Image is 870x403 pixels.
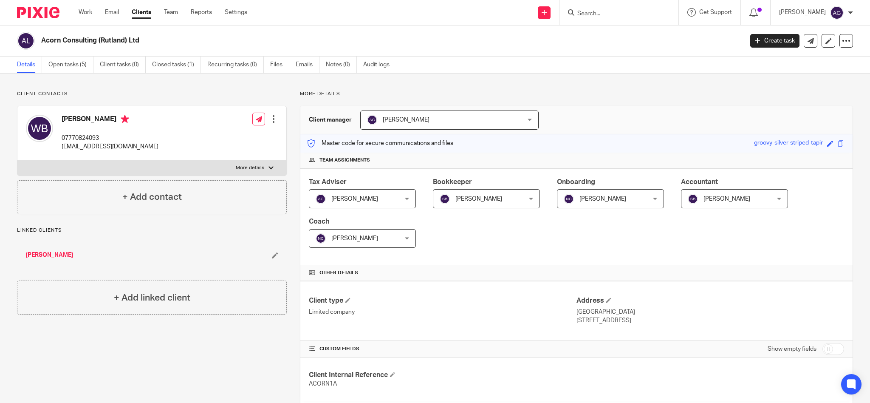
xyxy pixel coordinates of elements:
[309,381,337,387] span: ACORN1A
[455,196,502,202] span: [PERSON_NAME]
[576,308,844,316] p: [GEOGRAPHIC_DATA]
[557,179,595,185] span: Onboarding
[750,34,799,48] a: Create task
[17,7,59,18] img: Pixie
[300,91,853,97] p: More details
[17,91,287,97] p: Client contacts
[579,196,626,202] span: [PERSON_NAME]
[319,157,370,164] span: Team assignments
[331,196,378,202] span: [PERSON_NAME]
[309,308,576,316] p: Limited company
[779,8,826,17] p: [PERSON_NAME]
[26,115,53,142] img: svg%3E
[17,57,42,73] a: Details
[270,57,289,73] a: Files
[309,346,576,352] h4: CUSTOM FIELDS
[309,116,352,124] h3: Client manager
[62,142,158,151] p: [EMAIL_ADDRESS][DOMAIN_NAME]
[152,57,201,73] a: Closed tasks (1)
[164,8,178,17] a: Team
[100,57,146,73] a: Client tasks (0)
[367,115,377,125] img: svg%3E
[319,270,358,276] span: Other details
[309,218,329,225] span: Coach
[576,10,653,18] input: Search
[754,139,823,148] div: groovy-silver-striped-tapir
[576,296,844,305] h4: Address
[225,8,247,17] a: Settings
[307,139,453,148] p: Master code for secure communications and files
[703,196,750,202] span: [PERSON_NAME]
[191,8,212,17] a: Reports
[25,251,73,259] a: [PERSON_NAME]
[564,194,574,204] img: svg%3E
[114,291,190,304] h4: + Add linked client
[17,32,35,50] img: svg%3E
[383,117,429,123] span: [PERSON_NAME]
[105,8,119,17] a: Email
[207,57,264,73] a: Recurring tasks (0)
[236,165,264,171] p: More details
[41,36,598,45] h2: Acorn Consulting (Rutland) Ltd
[79,8,92,17] a: Work
[48,57,93,73] a: Open tasks (5)
[768,345,816,353] label: Show empty fields
[316,233,326,244] img: svg%3E
[309,371,576,380] h4: Client Internal Reference
[121,115,129,123] i: Primary
[681,179,718,185] span: Accountant
[62,115,158,125] h4: [PERSON_NAME]
[576,316,844,325] p: [STREET_ADDRESS]
[830,6,844,20] img: svg%3E
[363,57,396,73] a: Audit logs
[132,8,151,17] a: Clients
[122,190,182,204] h4: + Add contact
[17,227,287,234] p: Linked clients
[62,134,158,142] p: 07770824093
[326,57,357,73] a: Notes (0)
[316,194,326,204] img: svg%3E
[309,296,576,305] h4: Client type
[433,179,472,185] span: Bookkeeper
[331,236,378,241] span: [PERSON_NAME]
[440,194,450,204] img: svg%3E
[309,179,347,185] span: Tax Adviser
[699,9,732,15] span: Get Support
[688,194,698,204] img: svg%3E
[296,57,319,73] a: Emails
